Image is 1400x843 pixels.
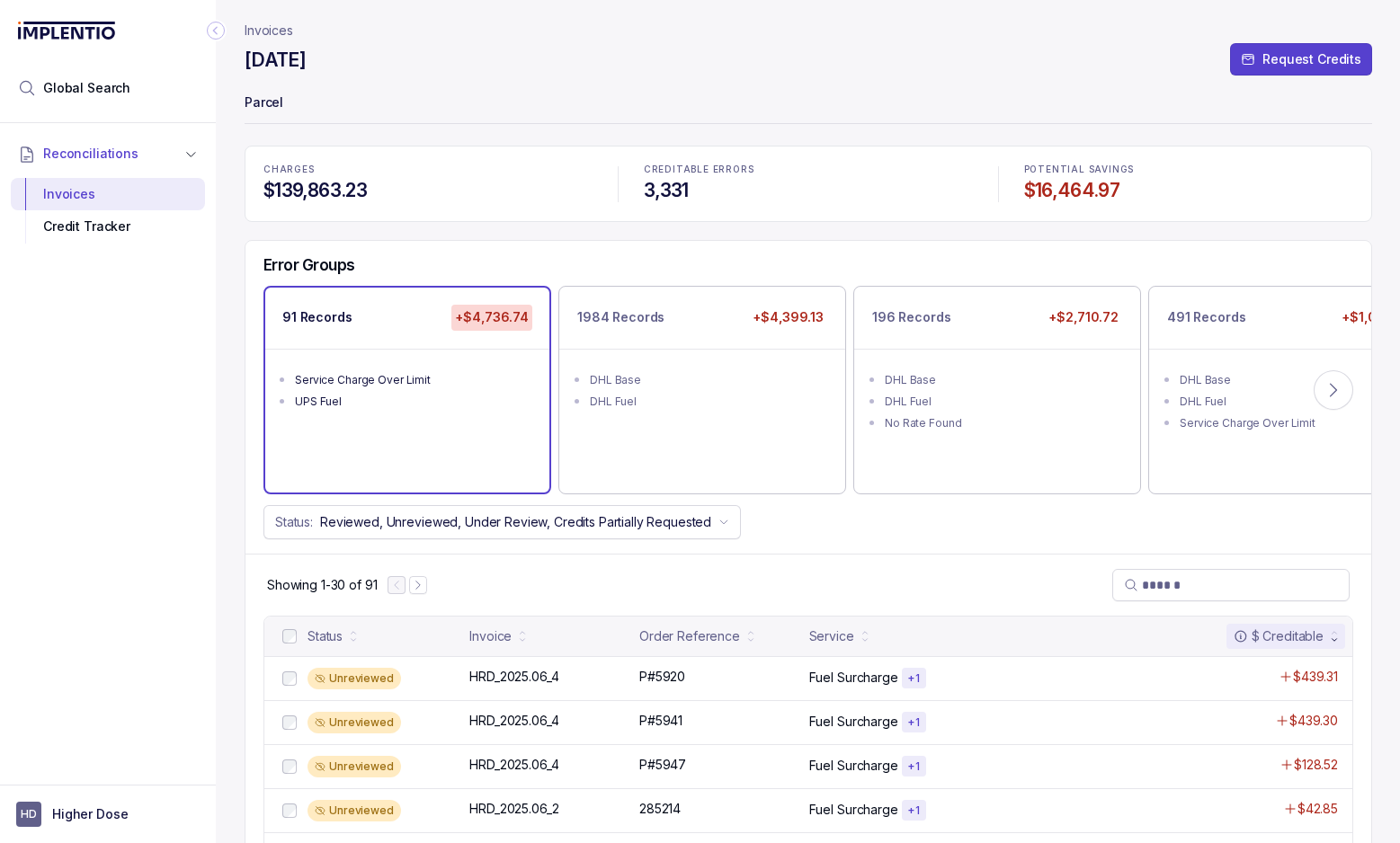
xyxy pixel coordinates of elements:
[907,803,921,818] p: + 1
[245,86,1372,122] p: Parcel
[1293,668,1338,686] p: $439.31
[16,802,200,827] button: User initialsHigher Dose
[11,174,205,247] div: Reconciliations
[872,308,950,326] p: 196 Records
[590,371,825,389] div: DHL Base
[282,308,352,326] p: 91 Records
[639,800,681,818] p: 285214
[885,393,1120,411] div: DHL Fuel
[590,393,825,411] div: DHL Fuel
[205,20,227,41] div: Collapse Icon
[282,759,297,774] input: checkbox-checkbox
[469,800,558,818] p: HRD_2025.06_2
[1230,43,1372,75] button: Request Credits
[809,669,898,687] p: Fuel Surcharge
[1024,178,1353,203] h4: $16,464.97
[1289,712,1338,730] p: $439.30
[275,513,313,531] p: Status:
[809,757,898,775] p: Fuel Surcharge
[451,305,532,330] p: +$4,736.74
[25,178,191,210] div: Invoices
[469,668,558,686] p: HRD_2025.06_4
[16,802,41,827] span: User initials
[907,671,921,686] p: + 1
[43,145,138,163] span: Reconciliations
[1262,50,1361,68] p: Request Credits
[1024,164,1353,175] p: POTENTIAL SAVINGS
[245,22,293,40] nav: breadcrumb
[639,756,686,774] p: P#5947
[308,800,401,821] div: Unreviewed
[639,627,740,645] div: Order Reference
[320,513,711,531] p: Reviewed, Unreviewed, Under Review, Credits Partially Requested
[52,805,128,823] p: Higher Dose
[1294,756,1338,774] p: $128.52
[1234,627,1324,645] div: $ Creditable
[267,576,377,594] p: Showing 1-30 of 91
[469,756,558,774] p: HRD_2025.06_4
[644,178,973,203] h4: 3,331
[1297,800,1338,818] p: $42.85
[282,629,297,643] input: checkbox-checkbox
[885,371,1120,389] div: DHL Base
[43,79,130,97] span: Global Search
[308,668,401,689] div: Unreviewed
[1167,308,1245,326] p: 491 Records
[809,801,898,819] p: Fuel Surcharge
[885,414,1120,432] div: No Rate Found
[263,178,593,203] h4: $139,863.23
[263,164,593,175] p: CHARGES
[907,715,921,730] p: + 1
[639,712,682,730] p: P#5941
[907,759,921,774] p: + 1
[25,210,191,243] div: Credit Tracker
[282,715,297,730] input: checkbox-checkbox
[308,756,401,777] div: Unreviewed
[245,48,306,73] h4: [DATE]
[263,255,355,275] h5: Error Groups
[577,308,664,326] p: 1984 Records
[308,627,343,645] div: Status
[267,576,377,594] div: Remaining page entries
[295,371,531,389] div: Service Charge Over Limit
[1045,305,1122,330] p: +$2,710.72
[295,393,531,411] div: UPS Fuel
[308,712,401,733] div: Unreviewed
[644,164,973,175] p: CREDITABLE ERRORS
[282,671,297,686] input: checkbox-checkbox
[809,627,854,645] div: Service
[245,22,293,40] a: Invoices
[11,134,205,173] button: Reconciliations
[409,576,427,594] button: Next Page
[809,713,898,731] p: Fuel Surcharge
[469,712,558,730] p: HRD_2025.06_4
[282,803,297,818] input: checkbox-checkbox
[263,505,741,539] button: Status:Reviewed, Unreviewed, Under Review, Credits Partially Requested
[749,305,827,330] p: +$4,399.13
[469,627,512,645] div: Invoice
[639,668,685,686] p: P#5920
